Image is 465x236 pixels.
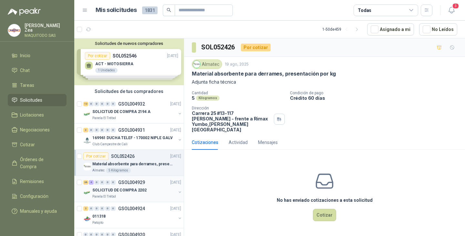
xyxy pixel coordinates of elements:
div: 0 [105,206,110,211]
div: Almatec [192,59,222,69]
div: 0 [100,102,105,106]
div: 0 [111,128,116,132]
p: Adjunta ficha técnica [192,78,457,86]
div: 0 [111,206,116,211]
p: 169961 DUCHA TELEF - 170002 NIPLE GALV [92,135,172,141]
a: Tareas [8,79,67,91]
span: Órdenes de Compra [20,156,60,170]
div: 0 [94,206,99,211]
div: 0 [94,180,99,185]
p: [DATE] [170,206,181,212]
p: Material absorbente para derrames, presentación por kg [92,161,173,167]
a: Chat [8,64,67,77]
div: 0 [89,206,94,211]
p: Patojito [92,220,103,225]
p: Crédito 60 días [290,95,462,101]
div: Por cotizar [83,152,108,160]
div: Por cotizar [241,44,271,51]
div: 13 [83,102,88,106]
span: Cotizar [20,141,35,148]
div: 0 [89,102,94,106]
p: SOL052426 [111,154,135,159]
img: Company Logo [83,215,91,223]
h3: No has enviado cotizaciones a esta solicitud [277,197,373,204]
span: Configuración [20,193,48,200]
a: Manuales y ayuda [8,205,67,217]
img: Company Logo [83,137,91,144]
div: 3 [83,128,88,132]
p: SOLICITUD DE COMPRA 2202 [92,187,147,193]
a: Negociaciones [8,124,67,136]
p: Condición de pago [290,91,462,95]
span: Tareas [20,82,34,89]
h3: SOL052426 [201,42,236,52]
p: Carrera 25 #13-117 [PERSON_NAME] - frente a Rimax Yumbo , [PERSON_NAME][GEOGRAPHIC_DATA] [192,110,271,132]
span: Negociaciones [20,126,50,133]
a: Por cotizarSOL052426[DATE] Company LogoMaterial absorbente para derrames, presentación por kgAlma... [74,150,184,176]
p: Material absorbente para derrames, presentación por kg [192,70,336,77]
div: 0 [94,102,99,106]
div: Solicitudes de tus compradores [74,85,184,97]
div: 36 [83,180,88,185]
img: Company Logo [83,189,91,197]
span: Inicio [20,52,30,59]
a: 2 0 0 0 0 0 GSOL004924[DATE] Company Logo011318Patojito [83,205,182,225]
div: 0 [94,128,99,132]
p: Club Campestre de Cali [92,142,128,147]
p: 5 [192,95,195,101]
a: 13 0 0 0 0 0 GSOL004932[DATE] Company LogoSOLICITUD DE COMPRA 2194 APanela El Trébol [83,100,182,121]
a: Órdenes de Compra [8,153,67,173]
div: 0 [89,128,94,132]
a: Licitaciones [8,109,67,121]
a: Configuración [8,190,67,202]
p: [DATE] [170,101,181,107]
p: [PERSON_NAME] Zea [25,23,67,32]
button: No Leídos [419,23,457,36]
a: Inicio [8,49,67,62]
p: GSOL004924 [118,206,145,211]
span: Manuales y ayuda [20,208,57,215]
div: Todas [358,7,371,14]
p: SOLICITUD DE COMPRA 2194 A [92,109,150,115]
div: Actividad [229,139,248,146]
img: Logo peakr [8,8,41,15]
a: Cotizar [8,139,67,151]
p: 19 ago, 2025 [225,61,249,67]
div: Kilogramos [196,96,220,101]
p: MAQUITODO SAS [25,34,67,37]
img: Company Logo [193,61,200,68]
a: 3 0 0 0 0 0 GSOL004931[DATE] Company Logo169961 DUCHA TELEF - 170002 NIPLE GALVClub Campestre de ... [83,126,182,147]
button: Cotizar [313,209,336,221]
p: GSOL004931 [118,128,145,132]
span: Chat [20,67,30,74]
span: 1831 [142,6,158,14]
div: 2 [83,206,88,211]
p: [DATE] [170,180,181,186]
p: Panela El Trébol [92,194,116,199]
p: Dirección [192,106,271,110]
button: 3 [446,5,457,16]
span: 3 [452,3,459,9]
div: 0 [111,102,116,106]
div: 0 [111,180,116,185]
img: Company Logo [83,110,91,118]
img: Company Logo [8,24,20,36]
div: 0 [105,128,110,132]
p: 011318 [92,213,106,220]
div: 0 [100,128,105,132]
img: Company Logo [83,163,91,170]
div: 0 [105,102,110,106]
div: 5 Kilogramos [106,168,131,173]
a: Solicitudes [8,94,67,106]
p: Cantidad [192,91,285,95]
div: Cotizaciones [192,139,218,146]
div: 0 [100,206,105,211]
h1: Mis solicitudes [96,5,137,15]
p: [DATE] [170,127,181,133]
button: Asignado a mi [367,23,414,36]
div: 0 [105,180,110,185]
p: Almatec [92,168,105,173]
p: [DATE] [170,153,181,159]
p: Panela El Trébol [92,116,116,121]
span: Solicitudes [20,97,42,104]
